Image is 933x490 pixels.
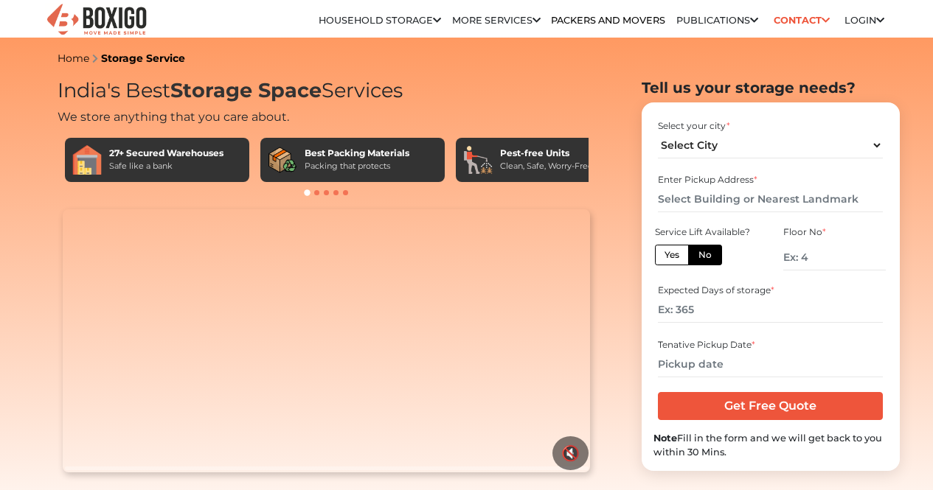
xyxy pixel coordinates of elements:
h1: India's Best Services [58,79,596,103]
a: Login [844,15,884,26]
div: Floor No [783,225,885,239]
a: Storage Service [101,52,185,65]
div: Best Packing Materials [305,147,409,160]
h2: Tell us your storage needs? [642,79,900,97]
span: Storage Space [170,78,322,102]
div: Clean, Safe, Worry-Free [500,160,593,172]
input: Select Building or Nearest Landmark [658,186,883,212]
label: No [688,245,722,265]
div: Expected Days of storage [658,284,883,297]
a: Publications [676,15,758,26]
div: Safe like a bank [109,160,223,172]
div: Enter Pickup Address [658,173,883,186]
a: Contact [769,9,834,32]
img: Pest-free Units [463,145,493,175]
img: 27+ Secured Warehouses [72,145,102,175]
div: Packing that protects [305,160,409,172]
div: Select your city [658,119,883,133]
b: Note [653,433,677,444]
input: Ex: 365 [658,297,883,323]
button: 🔇 [552,436,589,470]
div: 27+ Secured Warehouses [109,147,223,160]
div: Fill in the form and we will get back to you within 30 Mins. [653,431,888,459]
img: Boxigo [45,2,148,38]
input: Ex: 4 [783,245,885,270]
span: We store anything that you care about. [58,110,289,124]
div: Tenative Pickup Date [658,338,883,351]
input: Pickup date [658,351,883,377]
a: More services [452,15,541,26]
label: Yes [655,245,689,265]
div: Pest-free Units [500,147,593,160]
div: Service Lift Available? [655,225,757,239]
img: Best Packing Materials [268,145,297,175]
a: Packers and Movers [551,15,665,26]
a: Household Storage [319,15,441,26]
input: Get Free Quote [658,392,883,420]
video: Your browser does not support the video tag. [63,209,590,473]
a: Home [58,52,89,65]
